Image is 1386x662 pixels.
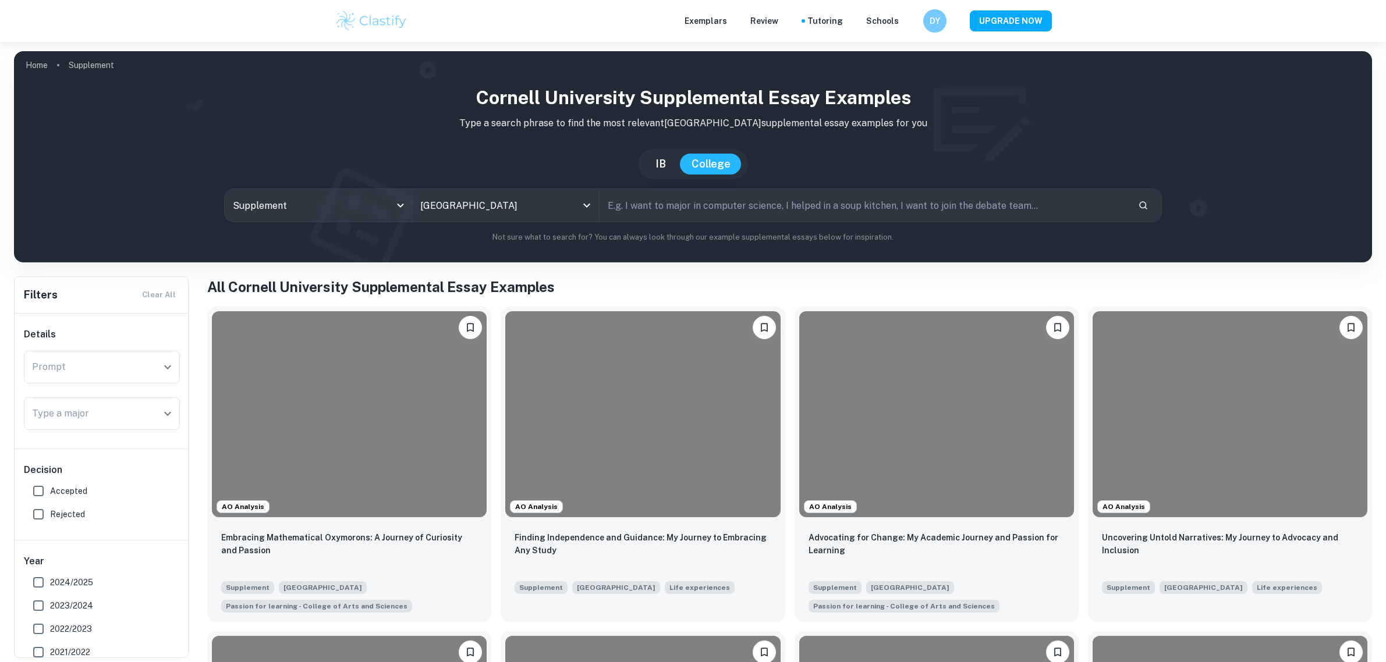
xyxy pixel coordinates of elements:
a: AO AnalysisBookmarkUncovering Untold Narratives: My Journey to Advocacy and InclusionSupplement[G... [1088,307,1372,622]
a: AO AnalysisBookmarkFinding Independence and Guidance: My Journey to Embracing Any StudySupplement... [501,307,785,622]
h6: DY [928,15,941,27]
button: Open [159,405,176,422]
span: [GEOGRAPHIC_DATA] [1160,581,1247,594]
img: profile cover [14,51,1372,262]
span: Life experiences [1257,582,1317,593]
span: [GEOGRAPHIC_DATA] [279,581,367,594]
a: Home [26,57,48,73]
span: AO Analysis [804,501,856,512]
input: E.g. I want to major in computer science, I helped in a soup kitchen, I want to join the debate t... [600,189,1129,222]
button: College [680,154,742,175]
span: Passion for learning - College of Arts and Sciences [813,601,995,611]
button: UPGRADE NOW [970,10,1052,31]
span: Accepted [50,485,87,497]
span: Supplement [221,581,274,594]
div: Supplement [225,189,412,222]
a: AO AnalysisBookmarkAdvocating for Change: My Academic Journey and Passion for LearningSupplement[... [795,307,1079,622]
button: IB [644,154,678,175]
span: Rejected [50,508,85,521]
p: Finding Independence and Guidance: My Journey to Embracing Any Study [515,531,771,557]
p: Exemplars [685,15,727,27]
h6: Details [24,328,180,341]
button: Bookmark [459,316,482,339]
h1: Cornell University Supplemental Essay Examples [23,84,1363,112]
span: 2024/2025 [50,576,93,589]
button: Open [159,359,176,375]
span: AO Analysis [217,501,269,512]
span: 2021/2022 [50,646,90,659]
p: Supplement [69,59,114,72]
p: Embracing Mathematical Oxymorons: A Journey of Curiosity and Passion [221,531,477,557]
button: DY [923,9,947,33]
span: In the aftermath of the U.S. Civil War, Ezra Cornell wrote, “I would found an institution where a... [665,580,735,594]
span: In the aftermath of the U.S. Civil War, Ezra Cornell wrote, “I would found an institution where a... [1252,580,1322,594]
h6: Filters [24,287,58,303]
span: 2022/2023 [50,622,92,635]
span: AO Analysis [1098,501,1150,512]
span: Supplement [515,581,568,594]
img: Clastify logo [335,9,409,33]
span: At the College of Arts and Sciences, curiosity will be your guide. Discuss how your passion for l... [221,599,412,613]
span: Supplement [809,581,862,594]
button: Bookmark [1046,316,1069,339]
p: Uncovering Untold Narratives: My Journey to Advocacy and Inclusion [1102,531,1358,557]
span: Life experiences [669,582,730,593]
span: AO Analysis [511,501,562,512]
span: Passion for learning - College of Arts and Sciences [226,601,407,611]
p: Review [750,15,778,27]
button: Search [1133,195,1153,215]
span: [GEOGRAPHIC_DATA] [866,581,954,594]
span: 2023/2024 [50,599,93,612]
span: [GEOGRAPHIC_DATA] [572,581,660,594]
p: Type a search phrase to find the most relevant [GEOGRAPHIC_DATA] supplemental essay examples for you [23,116,1363,130]
span: At the College of Arts and Sciences, curiosity will be your guide. Discuss how your passion for l... [809,599,999,613]
p: Not sure what to search for? You can always look through our example supplemental essays below fo... [23,232,1363,243]
a: AO AnalysisBookmarkEmbracing Mathematical Oxymorons: A Journey of Curiosity and PassionSupplement... [207,307,491,622]
button: Bookmark [1339,316,1363,339]
button: Open [579,197,595,213]
h6: Decision [24,463,180,477]
span: Supplement [1102,581,1155,594]
button: Bookmark [753,316,776,339]
h1: All Cornell University Supplemental Essay Examples [207,276,1372,297]
a: Tutoring [807,15,843,27]
button: Help and Feedback [908,18,914,24]
a: Schools [866,15,899,27]
p: Advocating for Change: My Academic Journey and Passion for Learning [809,531,1065,557]
h6: Year [24,554,180,568]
